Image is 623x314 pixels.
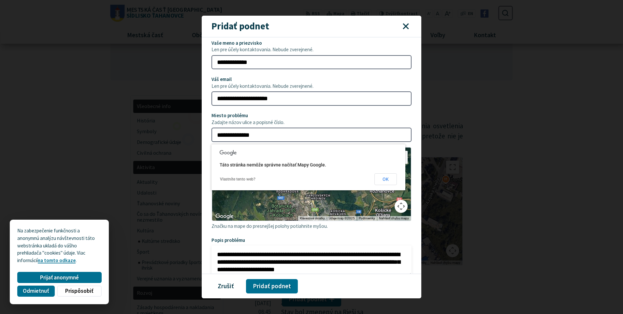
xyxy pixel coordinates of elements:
[23,288,49,294] span: Odmietnuť
[211,47,412,53] span: Len pre účely kontaktovania. Nebude zverejnené.
[211,77,412,89] span: Váš email
[211,113,412,125] span: Miesto problému
[211,128,412,142] input: Miesto problémuZadajte názov ulice a popisné číslo.
[395,200,408,213] button: Ovládať kameru na mape
[211,55,412,70] input: Vaše meno a priezviskoLen pre účely kontaktovania. Nebude zverejnené.
[17,286,54,297] button: Odmietnuť
[211,279,240,293] button: Zrušiť
[40,274,79,281] span: Prijať anonymné
[57,286,101,297] button: Prispôsobiť
[211,223,412,230] p: Značku na mape do presnejšej polohy potiahnite myšou.
[220,177,255,181] a: Vlastníte tento web?
[211,40,412,53] span: Vaše meno a priezvisko
[211,120,412,125] span: Zadajte názov ulice a popisné číslo.
[220,162,326,167] span: Táto stránka nemôže správne načítať Mapy Google.
[211,238,412,243] span: Popis problému
[214,212,235,221] img: Google
[211,91,412,106] input: Váš emailLen pre účely kontaktovania. Nebude zverejnené.
[17,227,101,264] p: Na zabezpečenie funkčnosti a anonymnú analýzu návštevnosti táto webstránka ukladá do vášho prehli...
[214,212,235,221] a: Otvoriť túto oblasť v Mapách Google (otvorí nové okno)
[211,22,269,31] h2: Pridať podnet
[300,216,325,221] button: Klávesové skratky
[65,288,93,294] span: Prispôsobiť
[329,216,355,220] span: Údaje máp ©2025
[211,84,412,89] span: Len pre účely kontaktovania. Nebude zverejnené.
[379,216,409,220] a: Nahlásiť chybu mapy
[211,245,412,276] textarea: Popis problému
[374,173,397,185] button: OK
[17,272,101,283] button: Prijať anonymné
[38,257,76,263] a: na tomto odkaze
[246,279,298,293] button: Pridať podnet
[359,216,375,220] a: Podmienky (otvorí sa na novej karte)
